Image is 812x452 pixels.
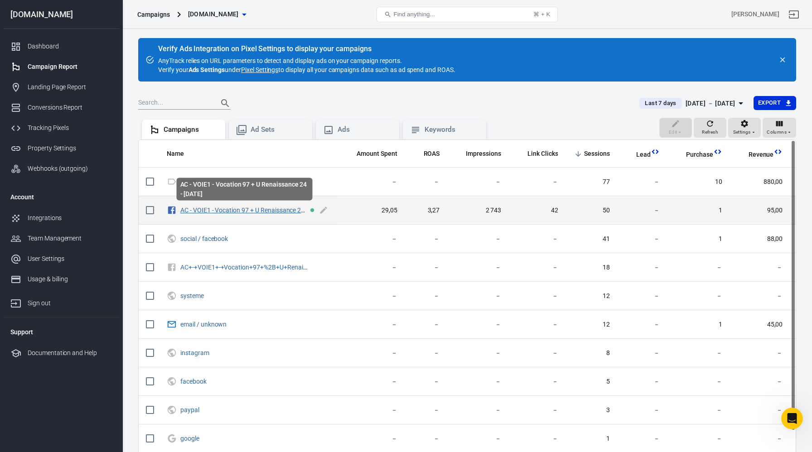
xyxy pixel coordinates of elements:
[651,147,660,156] svg: This column is calculated from AnyTrack real-time data
[393,11,435,18] span: Find anything...
[527,149,558,159] span: Link Clicks
[164,125,218,135] div: Campaigns
[754,96,796,110] button: Export
[632,96,753,111] button: Last 7 days[DATE] － [DATE]
[3,289,119,313] a: Sign out
[180,264,309,270] span: AC+-+VOIE1+-+Vocation+97+%2B+U+Renaissance+24+-+20.09.25 / cpc / facebook
[572,377,610,386] span: 5
[28,164,112,173] div: Webhooks (outgoing)
[674,292,722,301] span: －
[641,99,680,108] span: Last 7 days
[516,292,558,301] span: －
[466,149,501,159] span: Impressions
[749,149,774,160] span: Total revenue calculated by AnyTrack.
[572,406,610,415] span: 3
[728,118,761,138] button: Settings
[516,178,558,187] span: －
[28,103,112,112] div: Conversions Report
[28,254,112,264] div: User Settings
[357,148,397,159] span: The estimated total amount of money you've spent on your campaign, ad set or ad during its schedule.
[28,274,112,284] div: Usage & billing
[527,148,558,159] span: The number of clicks on links within the ad that led to advertiser-specified destinations
[3,159,119,179] a: Webhooks (outgoing)
[783,4,805,25] a: Sign out
[345,206,397,215] span: 29,05
[184,6,250,23] button: [DOMAIN_NAME]
[737,349,783,358] span: －
[624,178,660,187] span: －
[28,123,112,133] div: Tracking Pixels
[454,178,501,187] span: －
[180,293,205,299] span: systeme
[28,348,112,358] div: Documentation and Help
[180,378,208,385] span: facebook
[345,320,397,329] span: －
[345,235,397,244] span: －
[516,263,558,272] span: －
[167,376,177,387] svg: UTM & Web Traffic
[180,236,229,242] span: social / facebook
[3,138,119,159] a: Property Settings
[533,11,550,18] div: ⌘ + K
[167,347,177,358] svg: UTM & Web Traffic
[454,406,501,415] span: －
[733,128,751,136] span: Settings
[454,263,501,272] span: －
[702,128,718,136] span: Refresh
[180,406,199,414] a: paypal
[241,65,278,74] a: Pixel Settings
[454,349,501,358] span: －
[781,408,803,429] iframe: Intercom live chat
[737,149,774,160] span: Total revenue calculated by AnyTrack.
[180,321,227,328] a: email / unknown
[624,406,660,415] span: －
[454,434,501,443] span: －
[345,263,397,272] span: －
[516,148,558,159] span: The number of clicks on links within the ad that led to advertiser-specified destinations
[167,176,177,187] svg: Direct
[180,378,207,385] a: facebook
[737,292,783,301] span: －
[177,178,313,201] div: AC - VOIE1 - Vocation 97 + U Renaissance 24 - [DATE]
[572,434,610,443] span: 1
[345,434,397,443] span: －
[180,321,228,327] span: email / unknown
[674,178,722,187] span: 10
[516,320,558,329] span: －
[737,235,783,244] span: 88,00
[310,208,314,212] span: Active
[674,349,722,358] span: －
[572,263,610,272] span: 18
[167,319,177,330] svg: Email
[572,178,610,187] span: 77
[674,377,722,386] span: －
[454,206,501,215] span: 2 743
[776,53,789,66] button: close
[674,320,722,329] span: 1
[3,208,119,228] a: Integrations
[749,150,774,159] span: Revenue
[412,292,440,301] span: －
[737,377,783,386] span: －
[624,150,651,159] span: Lead
[412,377,440,386] span: －
[180,235,228,242] a: social / facebook
[454,320,501,329] span: －
[345,148,397,159] span: The estimated total amount of money you've spent on your campaign, ad set or ad during its schedule.
[180,350,211,356] span: instagram
[412,178,440,187] span: －
[737,263,783,272] span: －
[624,320,660,329] span: －
[624,206,660,215] span: －
[636,150,651,159] span: Lead
[345,178,397,187] span: －
[3,57,119,77] a: Campaign Report
[180,292,204,299] a: systeme
[454,148,501,159] span: The number of times your ads were on screen.
[572,320,610,329] span: 12
[572,349,610,358] span: 8
[412,320,440,329] span: －
[180,435,201,442] span: google
[167,205,177,216] svg: Facebook Ads
[3,249,119,269] a: User Settings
